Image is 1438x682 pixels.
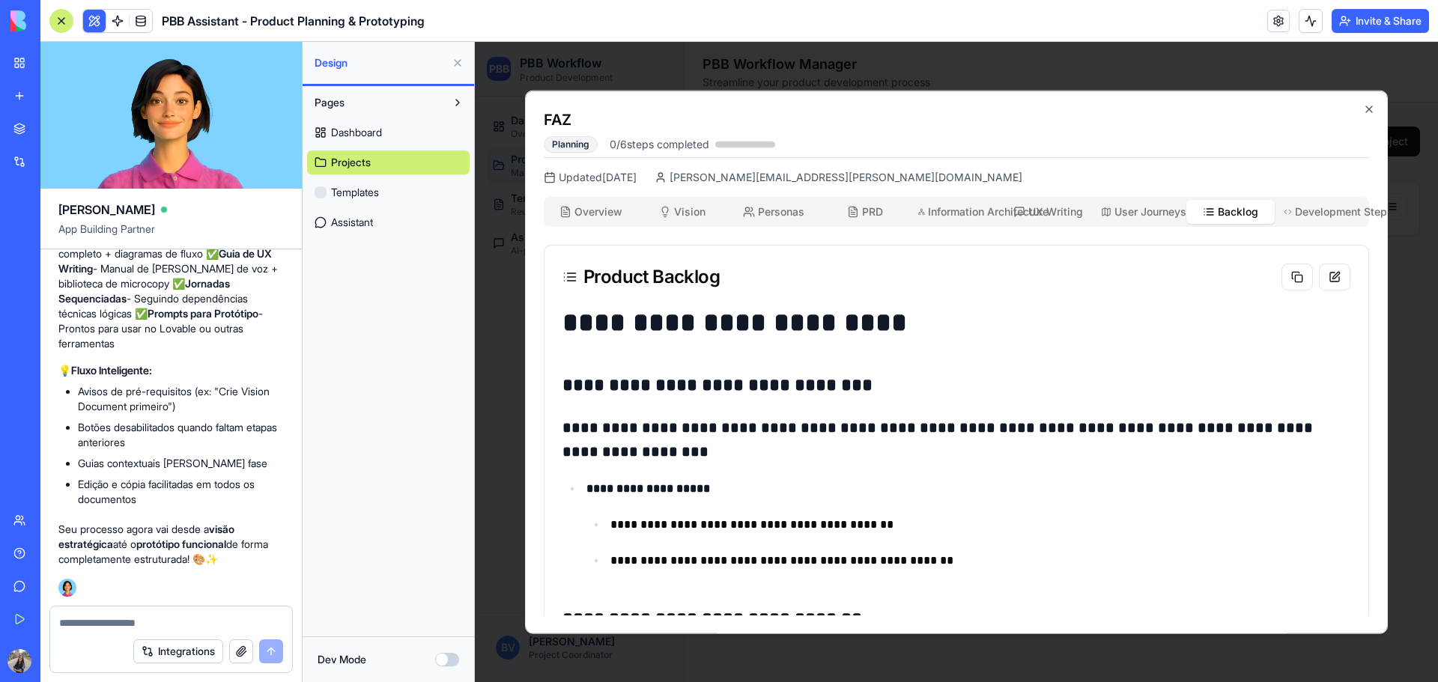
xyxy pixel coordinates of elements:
[199,162,231,177] span: Vision
[58,171,284,351] p: ✅ - Estabelece fundação estratégica ✅ - Perfis detalhados com necessidades e comportamentos ✅ - S...
[453,162,520,177] span: Information Architecture
[307,91,446,115] button: Pages
[318,652,366,667] label: Dev Mode
[135,94,234,109] span: 0 / 6 steps completed
[88,225,245,243] div: Product Backlog
[10,10,103,31] img: logo
[58,201,155,219] span: [PERSON_NAME]
[331,125,382,140] span: Dashboard
[820,162,885,177] span: Development Steps
[331,155,371,170] span: Projects
[7,649,31,673] img: ACg8ocJS-9hGdOMT5TvBAAAZTVLCPRTcf9IhvAis1Mnt2d6yCdZYbHaQ=s96-c
[307,180,470,204] a: Templates
[283,162,330,177] span: Personas
[69,67,894,88] h2: FAZ
[743,162,783,177] span: Backlog
[331,185,379,200] span: Templates
[387,162,408,177] span: PRD
[58,363,284,378] h3: 💡
[78,384,284,414] li: Avisos de pré-requisitos (ex: "Crie Vision Document primeiro")
[195,127,547,142] span: [PERSON_NAME][EMAIL_ADDRESS][PERSON_NAME][DOMAIN_NAME]
[307,121,470,144] a: Dashboard
[78,477,284,507] li: Edição e cópia facilitadas em todos os documentos
[58,522,284,567] p: Seu processo agora vai desde a até o de forma completamente estruturada! 🎨✨
[58,579,76,597] img: Ella_00000_wcx2te.png
[100,162,148,177] span: Overview
[71,364,152,377] strong: Fluxo Inteligente:
[640,162,703,177] span: User Journeys
[1332,9,1429,33] button: Invite & Share
[133,639,223,663] button: Integrations
[136,538,226,550] strong: protótipo funcional
[84,127,162,142] span: Updated [DATE]
[307,210,470,234] a: Assistant
[307,150,470,174] a: Projects
[331,215,373,230] span: Assistant
[58,222,284,249] span: App Building Partner
[78,420,284,450] li: Botões desabilitados quando faltam etapas anteriores
[162,12,425,30] span: PBB Assistant - Product Planning & Prototyping
[315,55,446,70] span: Design
[315,95,345,110] span: Pages
[553,162,608,177] span: UX Writing
[78,456,284,471] li: Guias contextuais [PERSON_NAME] fase
[148,307,258,320] strong: Prompts para Protótipo
[69,94,123,110] div: Planning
